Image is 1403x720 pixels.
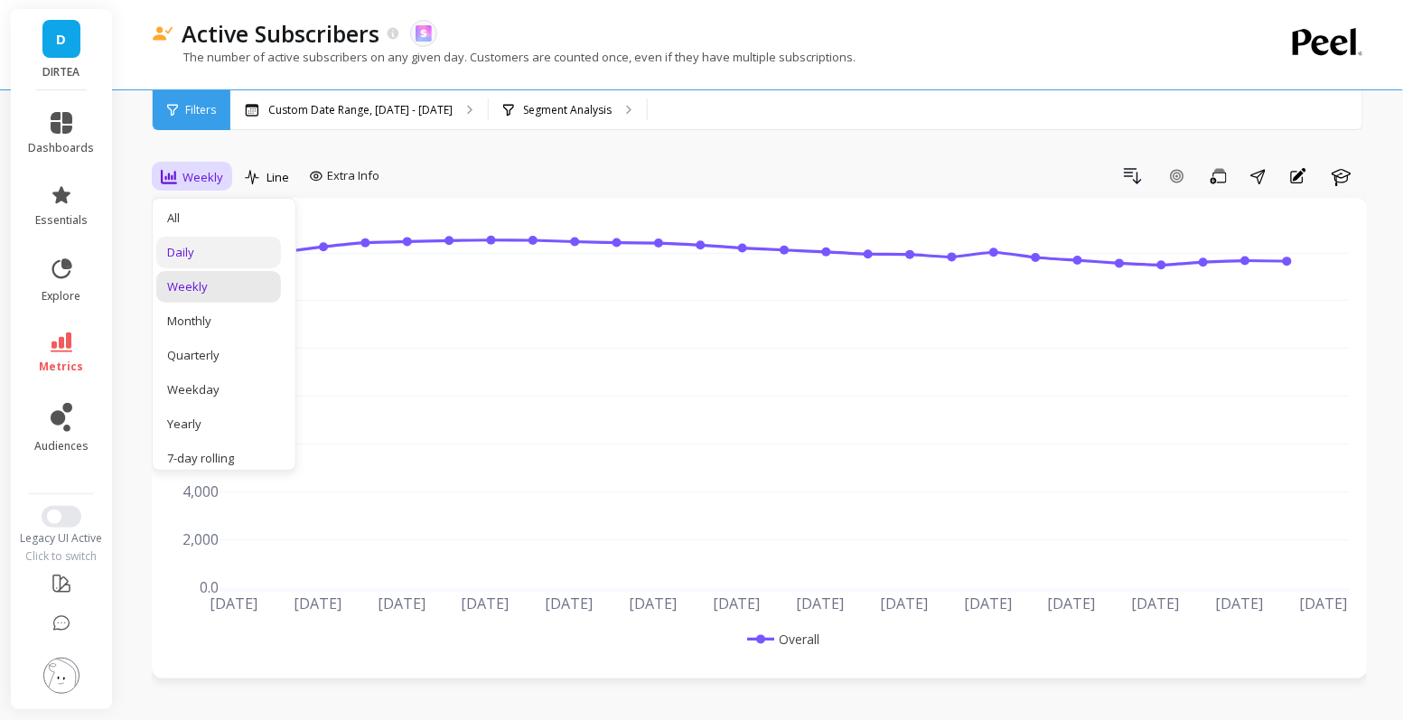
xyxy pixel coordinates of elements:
[152,26,173,42] img: header icon
[11,531,113,546] div: Legacy UI Active
[43,658,80,694] img: profile picture
[182,169,223,186] span: Weekly
[268,103,453,117] p: Custom Date Range, [DATE] - [DATE]
[167,347,270,364] div: Quarterly
[167,210,270,227] div: All
[167,278,270,295] div: Weekly
[57,29,67,50] span: D
[416,25,432,42] img: api.skio.svg
[167,381,270,398] div: Weekday
[11,549,113,564] div: Click to switch
[167,244,270,261] div: Daily
[523,103,612,117] p: Segment Analysis
[34,439,89,454] span: audiences
[327,167,379,185] span: Extra Info
[42,506,81,528] button: Switch to New UI
[167,416,270,433] div: Yearly
[267,169,289,186] span: Line
[42,289,81,304] span: explore
[152,49,856,65] p: The number of active subscribers on any given day. Customers are counted once, even if they have ...
[167,450,270,467] div: 7-day rolling
[185,103,216,117] span: Filters
[182,18,380,49] p: Active Subscribers
[29,141,95,155] span: dashboards
[35,213,88,228] span: essentials
[40,360,84,374] span: metrics
[29,65,95,79] p: DIRTEA
[167,313,270,330] div: Monthly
